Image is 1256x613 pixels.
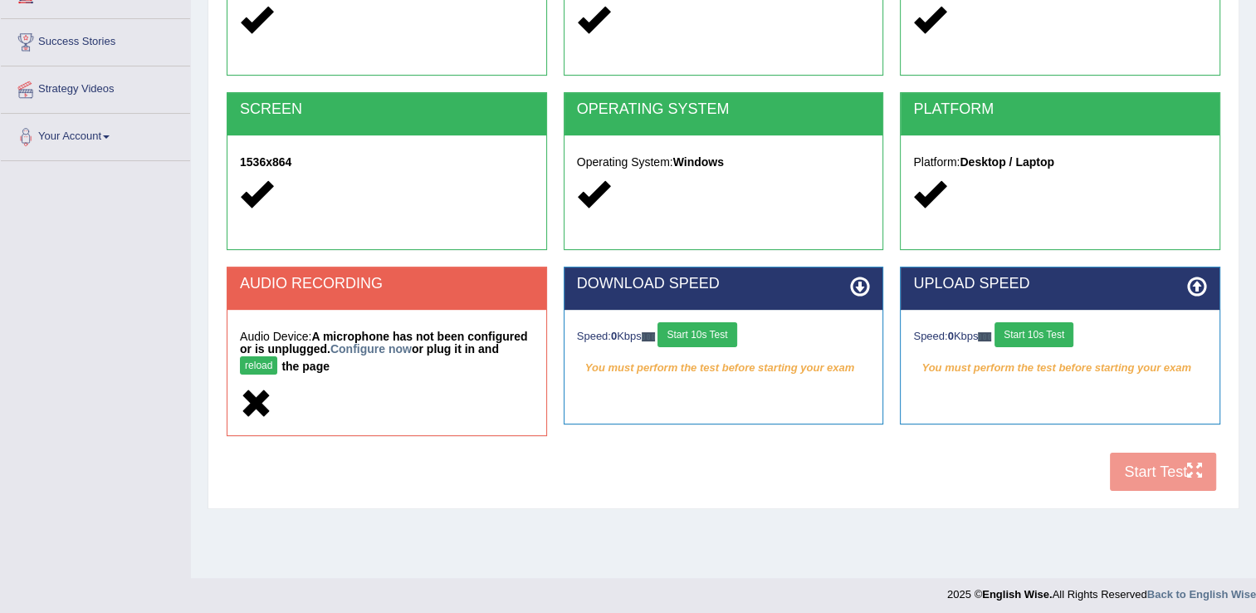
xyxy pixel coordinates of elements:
[577,101,871,118] h2: OPERATING SYSTEM
[673,155,724,169] strong: Windows
[948,330,954,342] strong: 0
[960,155,1054,169] strong: Desktop / Laptop
[913,101,1207,118] h2: PLATFORM
[577,156,871,169] h5: Operating System:
[913,156,1207,169] h5: Platform:
[577,276,871,292] h2: DOWNLOAD SPEED
[240,101,534,118] h2: SCREEN
[330,342,412,356] a: Configure now
[577,356,871,380] em: You must perform the test before starting your exam
[240,330,527,373] strong: A microphone has not been configured or is unplugged. or plug it in and the page
[240,356,277,375] button: reload
[240,276,534,292] h2: AUDIO RECORDING
[1,19,190,61] a: Success Stories
[240,155,291,169] strong: 1536x864
[982,588,1052,601] strong: English Wise.
[978,332,991,341] img: ajax-loader-fb-connection.gif
[657,322,736,347] button: Start 10s Test
[642,332,655,341] img: ajax-loader-fb-connection.gif
[913,322,1207,351] div: Speed: Kbps
[611,330,617,342] strong: 0
[995,322,1073,347] button: Start 10s Test
[913,276,1207,292] h2: UPLOAD SPEED
[1,114,190,155] a: Your Account
[240,331,534,379] h5: Audio Device:
[577,322,871,351] div: Speed: Kbps
[1,66,190,108] a: Strategy Videos
[1147,588,1256,601] a: Back to English Wise
[947,578,1256,602] div: 2025 © All Rights Reserved
[913,356,1207,380] em: You must perform the test before starting your exam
